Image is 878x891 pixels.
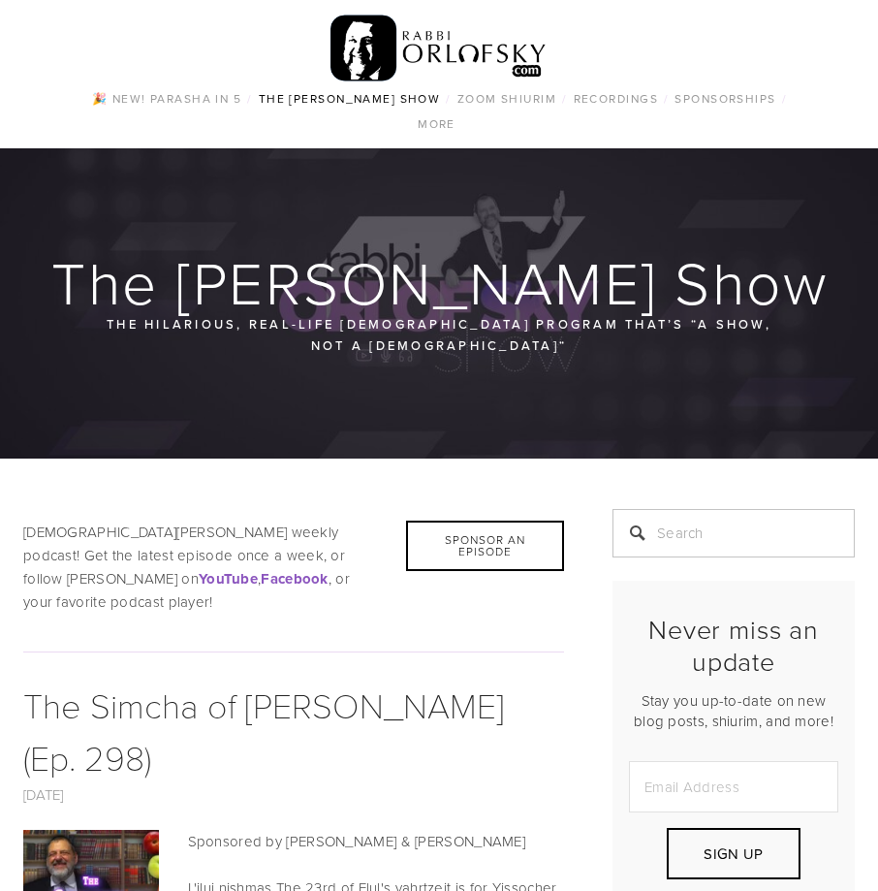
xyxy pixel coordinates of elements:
[446,90,451,107] span: /
[23,784,64,805] a: [DATE]
[782,90,787,107] span: /
[23,830,564,853] p: Sponsored by [PERSON_NAME] & [PERSON_NAME]
[23,251,857,313] h1: The [PERSON_NAME] Show
[452,86,562,111] a: Zoom Shiurim
[629,690,838,731] p: Stay you up-to-date on new blog posts, shiurim, and more!
[562,90,567,107] span: /
[568,86,664,111] a: Recordings
[247,90,252,107] span: /
[406,521,564,571] div: Sponsor an Episode
[667,828,800,879] button: Sign Up
[253,86,447,111] a: The [PERSON_NAME] Show
[86,86,247,111] a: 🎉 NEW! Parasha in 5
[629,614,838,677] h2: Never miss an update
[664,90,669,107] span: /
[704,843,763,864] span: Sign Up
[612,509,855,557] input: Search
[261,568,328,589] a: Facebook
[669,86,781,111] a: Sponsorships
[23,681,504,780] a: The Simcha of [PERSON_NAME] (Ep. 298)
[199,568,258,589] a: YouTube
[107,313,771,357] p: The hilarious, real-life [DEMOGRAPHIC_DATA] program that’s “a show, not a [DEMOGRAPHIC_DATA]“
[412,111,461,137] a: More
[330,11,547,86] img: RabbiOrlofsky.com
[23,521,564,614] p: [DEMOGRAPHIC_DATA][PERSON_NAME] weekly podcast! Get the latest episode once a week, or follow [PE...
[629,761,838,812] input: Email Address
